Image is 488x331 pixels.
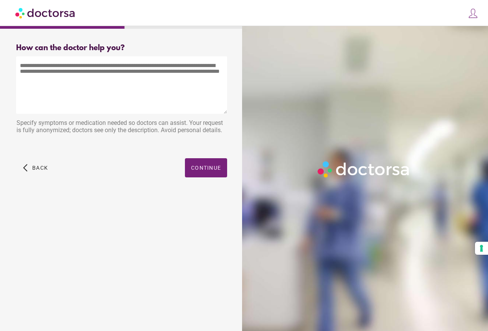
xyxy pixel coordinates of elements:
[15,4,76,21] img: Doctorsa.com
[315,159,412,180] img: Logo-Doctorsa-trans-White-partial-flat.png
[16,115,227,139] div: Specify symptoms or medication needed so doctors can assist. Your request is fully anonymized; do...
[191,165,221,171] span: Continue
[16,44,227,52] div: How can the doctor help you?
[475,242,488,255] button: Your consent preferences for tracking technologies
[185,158,227,177] button: Continue
[468,8,478,19] img: icons8-customer-100.png
[20,158,51,177] button: arrow_back_ios Back
[32,165,48,171] span: Back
